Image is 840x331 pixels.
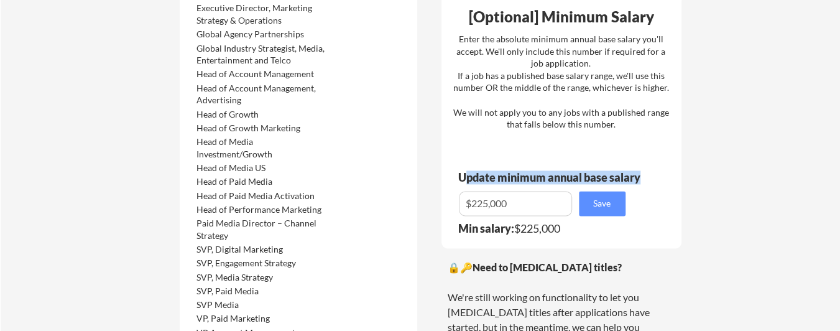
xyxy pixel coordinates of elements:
div: SVP, Digital Marketing [196,243,328,256]
div: SVP, Engagement Strategy [196,257,328,269]
div: [Optional] Minimum Salary [446,9,677,24]
div: SVP, Paid Media [196,285,328,297]
div: Head of Growth [196,108,328,121]
strong: Need to [MEDICAL_DATA] titles? [473,261,622,273]
div: VP, Paid Marketing [196,312,328,325]
button: Save [579,191,625,216]
div: $225,000 [458,223,634,234]
div: Head of Media US [196,162,328,174]
div: Global Agency Partnerships [196,28,328,40]
div: Head of Growth Marketing [196,122,328,134]
div: Head of Account Management [196,68,328,80]
div: Head of Account Management, Advertising [196,82,328,106]
div: Executive Director, Marketing Strategy & Operations [196,2,328,26]
div: Paid Media Director – Channel Strategy [196,217,328,241]
div: Head of Media Investment/Growth [196,136,328,160]
input: E.g. $100,000 [459,191,572,216]
div: Head of Performance Marketing [196,203,328,216]
strong: Min salary: [458,221,514,235]
div: Head of Paid Media Activation [196,190,328,202]
div: SVP Media [196,299,328,311]
div: Global Industry Strategist, Media, Entertainment and Telco [196,42,328,67]
div: Enter the absolute minimum annual base salary you'll accept. We'll only include this number if re... [453,33,669,131]
div: Update minimum annual base salary [458,172,645,183]
div: SVP, Media Strategy [196,271,328,284]
div: Head of Paid Media [196,175,328,188]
